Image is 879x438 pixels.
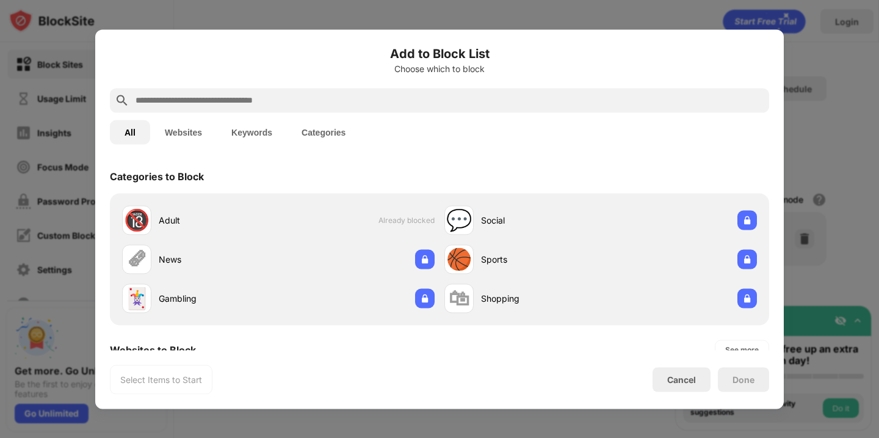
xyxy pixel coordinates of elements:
button: Keywords [217,120,287,144]
div: 💬 [446,208,472,233]
div: Select Items to Start [120,373,202,385]
div: Sports [481,253,601,266]
div: Choose which to block [110,64,769,73]
div: Categories to Block [110,170,204,182]
div: 🔞 [124,208,150,233]
div: 🃏 [124,286,150,311]
span: Already blocked [378,216,435,225]
div: Adult [159,214,278,227]
div: Websites to Block [110,343,196,356]
div: 🛍 [449,286,469,311]
div: Gambling [159,292,278,305]
div: See more [725,343,759,356]
button: Categories [287,120,360,144]
h6: Add to Block List [110,44,769,62]
div: Social [481,214,601,227]
div: News [159,253,278,266]
div: Done [733,374,754,384]
button: All [110,120,150,144]
img: search.svg [115,93,129,108]
button: Websites [150,120,217,144]
div: 🏀 [446,247,472,272]
div: Shopping [481,292,601,305]
div: Cancel [667,374,696,385]
div: 🗞 [126,247,147,272]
